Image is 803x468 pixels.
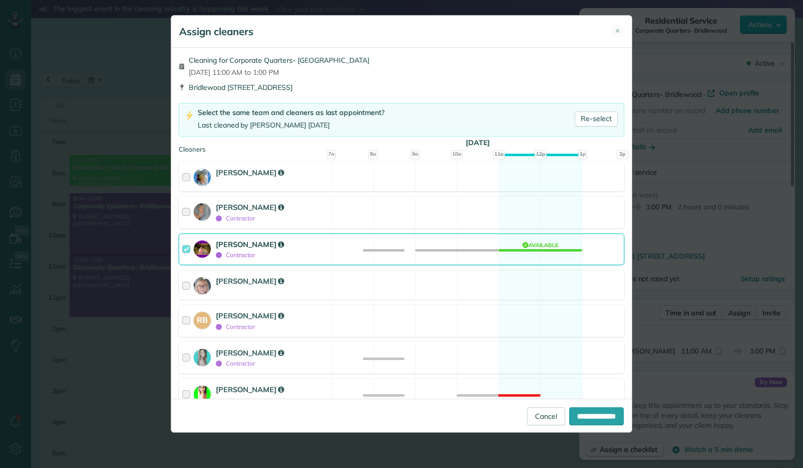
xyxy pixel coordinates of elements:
[198,107,384,118] div: Select the same team and cleaners as last appointment?
[198,120,384,131] div: Last cleaned by [PERSON_NAME] [DATE]
[216,311,284,320] strong: [PERSON_NAME]
[216,240,284,249] strong: [PERSON_NAME]
[189,55,369,65] span: Cleaning for Corporate Quarters- [GEOGRAPHIC_DATA]
[179,25,253,39] h5: Assign cleaners
[527,407,565,425] a: Cancel
[216,323,255,330] span: Contractor
[194,312,211,326] strong: RB
[216,360,255,367] span: Contractor
[179,82,624,92] div: Bridlewood [STREET_ADDRESS]
[179,145,624,148] div: Cleaners
[216,251,255,259] span: Contractor
[216,276,284,286] strong: [PERSON_NAME]
[216,202,284,212] strong: [PERSON_NAME]
[185,110,194,121] img: lightning-bolt-icon-94e5364df696ac2de96d3a42b8a9ff6ba979493684c50e6bbbcda72601fa0d29.png
[575,111,618,127] a: Re-select
[216,348,284,358] strong: [PERSON_NAME]
[189,67,369,77] span: [DATE] 11:00 AM to 1:00 PM
[615,26,620,36] span: ✕
[216,385,284,394] strong: [PERSON_NAME]
[216,214,255,222] span: Contractor
[216,168,284,177] strong: [PERSON_NAME]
